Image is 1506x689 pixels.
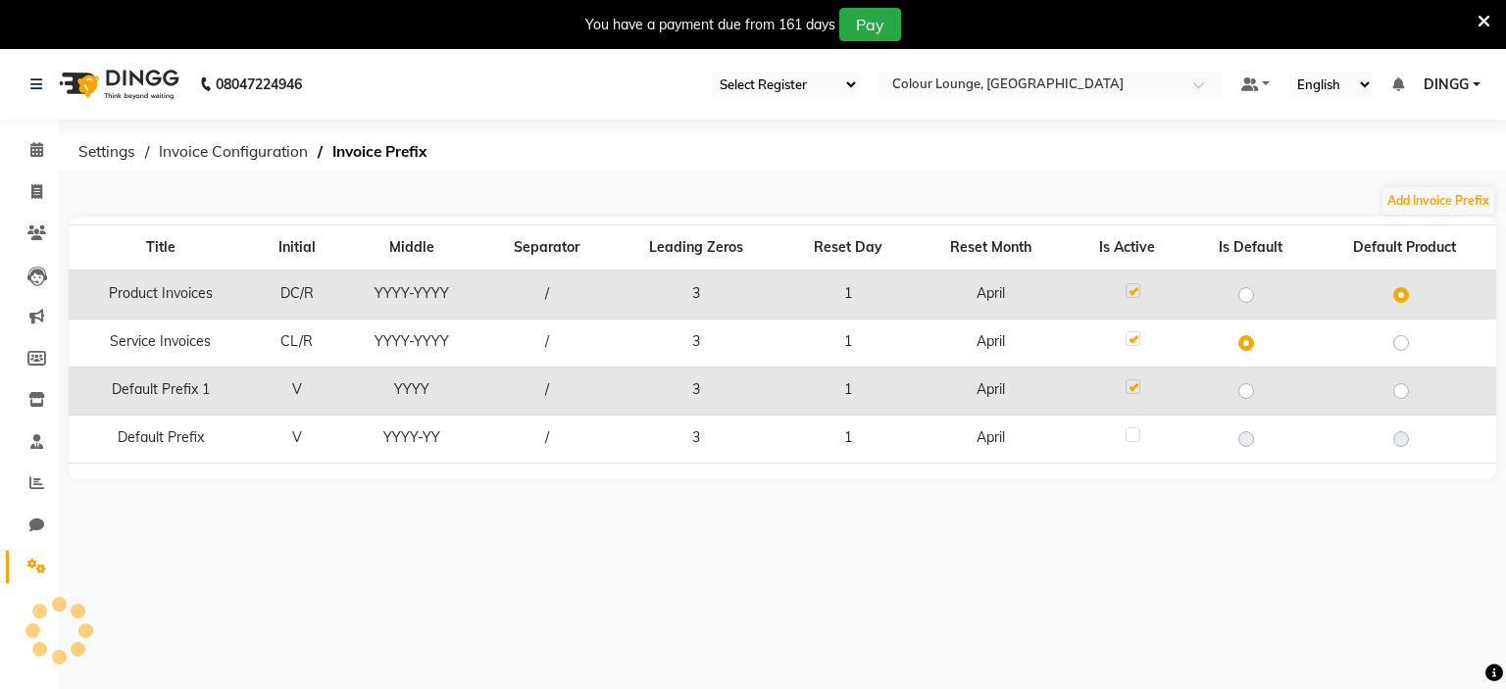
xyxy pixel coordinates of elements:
th: Separator [482,225,612,271]
td: DC/R [253,271,341,320]
td: / [482,271,612,320]
div: You have a payment due from 161 days [585,15,835,35]
td: YYYY-YY [341,416,483,464]
span: Settings [69,134,145,170]
td: Default Prefix [69,416,253,464]
td: 1 [781,320,915,368]
td: April [915,416,1067,464]
img: logo [50,57,184,112]
td: YYYY [341,368,483,416]
td: April [915,320,1067,368]
td: 3 [612,271,782,320]
th: Leading Zeros [612,225,782,271]
td: 3 [612,320,782,368]
th: Default Product [1313,225,1496,271]
th: Is Default [1187,225,1314,271]
b: 08047224946 [216,57,302,112]
td: / [482,416,612,464]
td: April [915,271,1067,320]
td: Service Invoices [69,320,253,368]
td: 1 [781,416,915,464]
td: YYYY-YYYY [341,271,483,320]
span: DINGG [1424,74,1469,95]
span: Invoice Configuration [149,134,318,170]
th: Is Active [1067,225,1187,271]
td: YYYY-YYYY [341,320,483,368]
button: Add Invoice Prefix [1382,187,1494,215]
td: April [915,368,1067,416]
td: Default Prefix 1 [69,368,253,416]
td: Product Invoices [69,271,253,320]
th: Title [69,225,253,271]
td: 3 [612,368,782,416]
td: V [253,416,341,464]
td: CL/R [253,320,341,368]
button: Pay [839,8,901,41]
span: Invoice Prefix [323,134,436,170]
td: 3 [612,416,782,464]
td: 1 [781,271,915,320]
td: / [482,320,612,368]
td: V [253,368,341,416]
th: Middle [341,225,483,271]
th: Reset Day [781,225,915,271]
td: 1 [781,368,915,416]
th: Initial [253,225,341,271]
td: / [482,368,612,416]
th: Reset Month [915,225,1067,271]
